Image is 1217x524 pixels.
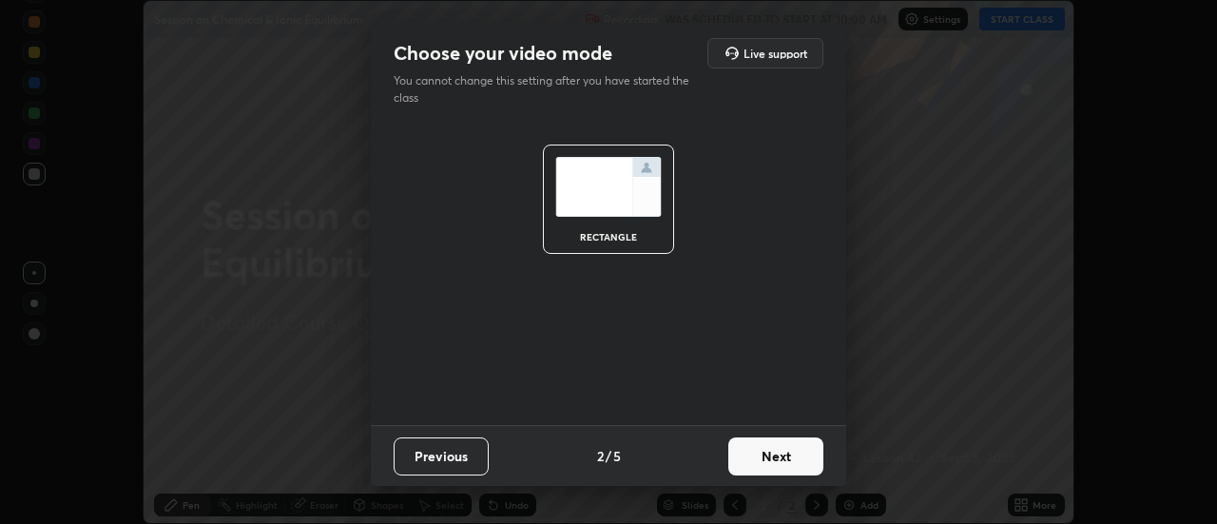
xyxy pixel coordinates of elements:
button: Next [728,437,823,475]
div: rectangle [570,232,647,242]
h2: Choose your video mode [394,41,612,66]
p: You cannot change this setting after you have started the class [394,72,702,107]
h5: Live support [744,48,807,59]
h4: 5 [613,446,621,466]
h4: / [606,446,611,466]
button: Previous [394,437,489,475]
img: normalScreenIcon.ae25ed63.svg [555,157,662,217]
h4: 2 [597,446,604,466]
